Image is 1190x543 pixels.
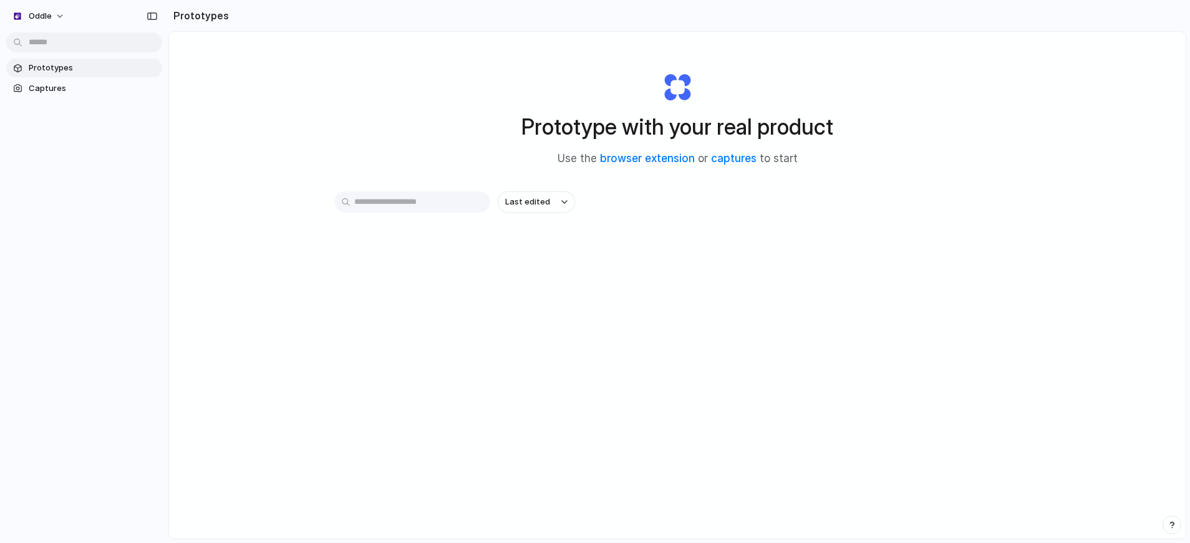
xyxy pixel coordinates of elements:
[6,59,162,77] a: Prototypes
[521,110,833,143] h1: Prototype with your real product
[6,6,71,26] button: Oddle
[29,62,157,74] span: Prototypes
[498,191,575,213] button: Last edited
[29,82,157,95] span: Captures
[29,10,52,22] span: Oddle
[505,196,550,208] span: Last edited
[6,79,162,98] a: Captures
[600,152,695,165] a: browser extension
[558,151,798,167] span: Use the or to start
[168,8,229,23] h2: Prototypes
[711,152,757,165] a: captures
